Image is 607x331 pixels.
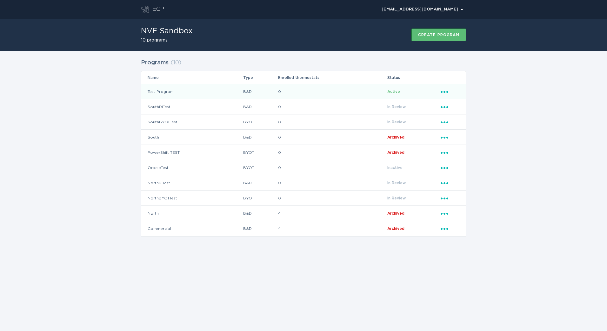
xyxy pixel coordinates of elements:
[441,119,459,126] div: Popover menu
[278,84,387,99] td: 0
[387,166,403,170] span: Inactive
[387,181,406,185] span: In Review
[387,135,404,139] span: Archived
[243,84,278,99] td: B&D
[418,33,459,37] div: Create program
[141,38,193,42] h2: 10 programs
[243,99,278,114] td: B&D
[411,29,466,41] button: Create program
[387,120,406,124] span: In Review
[387,151,404,154] span: Archived
[141,160,466,175] tr: 628d02043c56473e9ef05a6774d164d6
[278,114,387,130] td: 0
[379,5,466,14] button: Open user account details
[441,195,459,202] div: Popover menu
[141,114,466,130] tr: db1a91d69cd64bd4af200559586165b5
[441,149,459,156] div: Popover menu
[141,71,243,84] th: Name
[141,206,243,221] td: North
[278,175,387,191] td: 0
[278,99,387,114] td: 0
[243,221,278,236] td: B&D
[379,5,466,14] div: Popover menu
[141,84,243,99] td: Test Program
[243,130,278,145] td: B&D
[278,191,387,206] td: 0
[243,114,278,130] td: BYOT
[278,160,387,175] td: 0
[387,71,440,84] th: Status
[141,191,466,206] tr: 83377a20e7264d7bae746b314e85a0ee
[243,71,278,84] th: Type
[387,211,404,215] span: Archived
[141,57,169,68] h2: Programs
[441,88,459,95] div: Popover menu
[387,105,406,109] span: In Review
[243,206,278,221] td: B&D
[141,221,466,236] tr: 4b12f45bbec648bb849041af0e128f2c
[141,99,466,114] tr: 8a10b352683d4066856916e58640d313
[441,103,459,110] div: Popover menu
[441,134,459,141] div: Popover menu
[141,99,243,114] td: SouthDITest
[141,221,243,236] td: Commercial
[278,206,387,221] td: 4
[278,71,387,84] th: Enrolled thermostats
[387,90,400,94] span: Active
[141,84,466,99] tr: fc965d71b8e644e187efd24587ccd12c
[141,6,149,13] button: Go to dashboard
[141,160,243,175] td: OracleTest
[243,175,278,191] td: B&D
[141,145,466,160] tr: d3ebbe26646c42a587ebc76e3d10c38b
[141,191,243,206] td: NorthBYOTTest
[441,164,459,171] div: Popover menu
[141,130,243,145] td: South
[141,175,466,191] tr: 8198219c6da24ec286c291abafba40da
[141,71,466,84] tr: Table Headers
[441,210,459,217] div: Popover menu
[141,130,466,145] tr: 42761ba875c643c9a42209b7258b2ec5
[141,206,466,221] tr: 116e07f7915c4c4a9324842179135979
[441,225,459,232] div: Popover menu
[243,160,278,175] td: BYOT
[387,196,406,200] span: In Review
[141,27,193,35] h1: NVE Sandbox
[278,221,387,236] td: 4
[278,130,387,145] td: 0
[278,145,387,160] td: 0
[141,175,243,191] td: NorthDITest
[243,191,278,206] td: BYOT
[170,60,181,66] span: ( 10 )
[141,145,243,160] td: PowerShift TEST
[441,179,459,186] div: Popover menu
[387,227,404,230] span: Archived
[152,6,164,13] div: ECP
[243,145,278,160] td: BYOT
[382,8,463,11] div: [EMAIL_ADDRESS][DOMAIN_NAME]
[141,114,243,130] td: SouthBYOTTest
